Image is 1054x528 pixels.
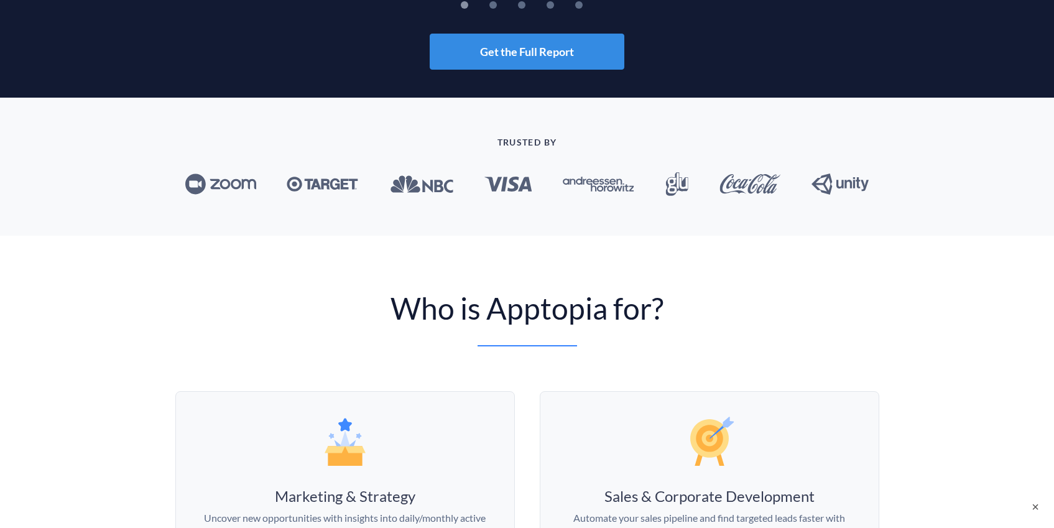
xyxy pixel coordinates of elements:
button: × [1029,501,1042,513]
button: 4 [565,1,573,9]
button: 5 [594,1,601,9]
button: 1 [479,1,487,9]
img: Unity_Technologies_logo.svg [811,174,869,195]
img: Target_logo.svg [287,177,358,192]
button: 2 [508,1,515,9]
button: 3 [537,1,544,9]
img: NBC_logo.svg [389,175,453,193]
img: Andreessen_Horowitz_new_logo.svg [563,177,634,192]
p: Who is Apptopia for? [80,290,975,327]
p: TRUSTED BY [80,137,975,147]
img: Products%20Image_Ad.svg [685,417,734,466]
img: Products%20Image_Ad.svg [320,417,370,466]
img: Glu_Mobile_logo.svg [665,172,688,196]
span: Get the Full Report [480,46,574,57]
img: Visa_Inc._logo.svg [484,177,532,192]
img: Coca-Cola_logo.svg [719,174,781,194]
button: Get the Full Report [430,34,624,70]
img: Zoom_logo.svg [185,174,256,195]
